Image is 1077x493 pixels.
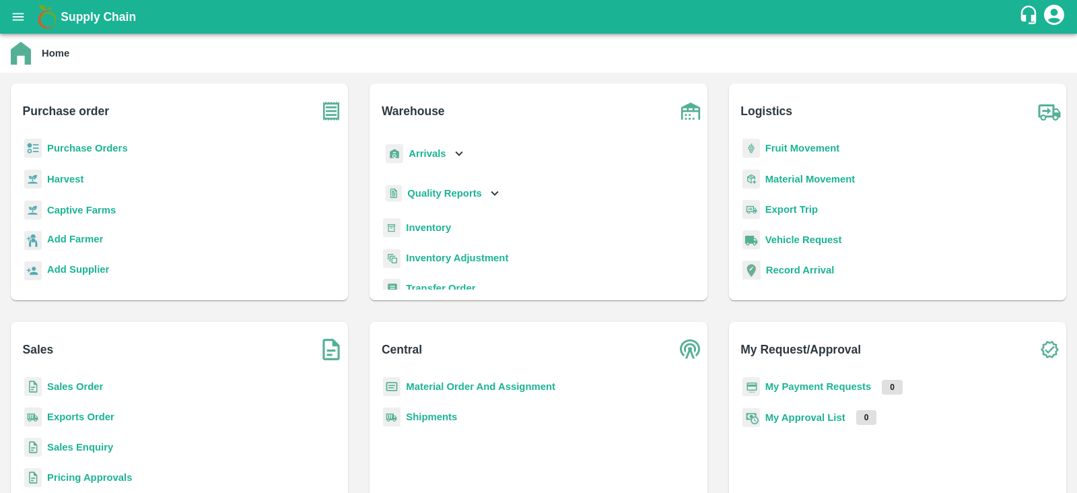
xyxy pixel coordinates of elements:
b: My Request/Approval [740,340,861,359]
img: material [742,169,760,189]
img: sales [24,377,42,397]
a: Sales Order [47,381,103,392]
b: Home [42,48,69,59]
img: qualityReport [386,185,402,202]
a: Fruit Movement [765,143,840,154]
img: soSales [314,333,348,366]
img: central [674,333,707,366]
b: Quality Reports [407,188,482,199]
img: check [1033,333,1066,366]
b: Arrivals [409,148,446,159]
img: whTransfer [383,279,401,298]
img: supplier [24,261,42,281]
a: My Approval List [765,412,845,423]
div: customer-support [1018,5,1042,29]
p: 0 [882,380,903,395]
p: 0 [856,410,877,425]
img: farmer [24,231,42,251]
img: harvest [24,200,42,220]
a: Record Arrival [766,265,835,275]
b: Logistics [740,102,792,121]
a: Transfer Order [406,283,475,294]
a: Vehicle Request [765,234,842,245]
img: purchase [314,94,348,128]
a: Captive Farms [47,205,116,216]
a: Add Supplier [47,262,109,280]
img: recordArrival [742,261,761,280]
a: Export Trip [765,204,818,215]
img: warehouse [674,94,707,128]
img: approval [742,407,760,428]
img: delivery [742,200,760,220]
img: shipments [383,407,401,427]
a: Add Farmer [47,232,103,250]
img: payment [742,377,760,397]
b: Purchase order [23,102,109,121]
img: sales [24,438,42,457]
img: sales [24,468,42,488]
button: open drawer [3,1,34,32]
a: Supply Chain [61,7,1018,26]
a: Shipments [406,412,457,422]
b: Add Farmer [47,234,103,244]
img: inventory [383,249,401,268]
img: harvest [24,169,42,189]
img: centralMaterial [383,377,401,397]
b: Add Supplier [47,264,109,275]
a: Inventory [406,222,451,233]
img: fruit [742,139,760,158]
img: whInventory [383,218,401,238]
div: account of current user [1042,3,1066,31]
img: whArrival [386,144,403,164]
img: shipments [24,407,42,427]
img: logo [34,3,61,30]
b: Supply Chain [61,10,136,24]
img: truck [1033,94,1066,128]
a: Material Movement [765,174,856,185]
a: Purchase Orders [47,143,128,154]
a: Harvest [47,174,83,185]
a: Material Order And Assignment [406,381,555,392]
a: Sales Enquiry [47,442,113,453]
a: Inventory Adjustment [406,253,508,263]
img: home [11,42,31,65]
img: reciept [24,139,42,158]
div: Arrivals [383,139,466,169]
a: Pricing Approvals [47,472,132,483]
b: Warehouse [382,102,445,121]
a: My Payment Requests [765,381,872,392]
a: Exports Order [47,412,114,422]
b: Central [382,340,422,359]
div: Quality Reports [383,180,502,207]
img: vehicle [742,230,760,250]
b: Sales [23,340,54,359]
